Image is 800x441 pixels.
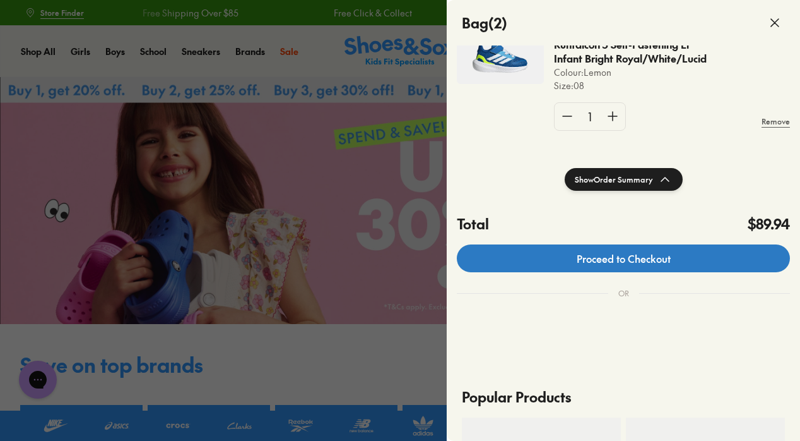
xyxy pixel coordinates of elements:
iframe: PayPal-paypal [457,324,790,358]
button: ShowOrder Summary [565,168,683,191]
h4: Total [457,214,489,234]
button: Gorgias live chat [6,4,44,42]
div: 1 [580,103,600,130]
p: Colour: Lemon [554,66,756,79]
p: Runfalcon 5 Self-Fastening El Infant Bright Royal/White/Lucid [554,38,716,66]
p: Size : 08 [554,79,756,92]
p: Popular Products [462,377,785,418]
h4: $89.94 [748,214,790,234]
a: Proceed to Checkout [457,245,790,272]
div: OR [608,277,639,309]
h4: Bag ( 2 ) [462,13,507,33]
